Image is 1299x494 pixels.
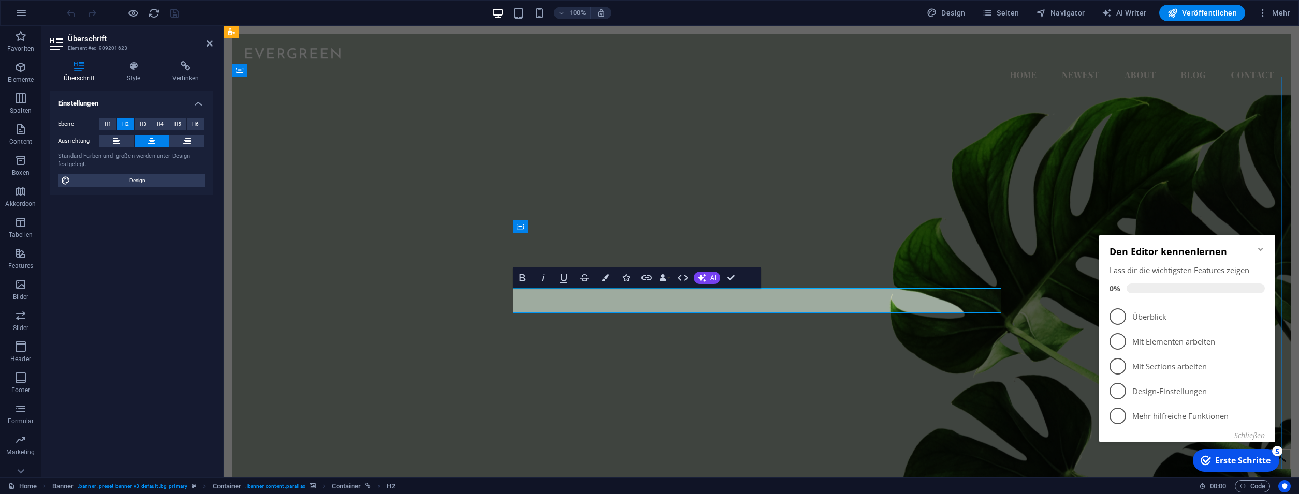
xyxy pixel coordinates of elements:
button: Schließen [139,205,170,215]
p: Elemente [8,76,34,84]
p: Akkordeon [5,200,36,208]
button: H1 [99,118,116,130]
p: Marketing [6,448,35,456]
button: Design [58,174,205,187]
button: Code [1235,480,1270,492]
li: Mit Elementen arbeiten [4,103,180,128]
button: HTML [673,267,693,288]
p: Bilder [13,293,29,301]
div: 5 [177,220,187,231]
div: Design (Strg+Alt+Y) [923,5,970,21]
button: Data Bindings [658,267,672,288]
button: Mehr [1253,5,1294,21]
span: Design [74,174,201,187]
span: Code [1239,480,1265,492]
p: Slider [13,324,29,332]
span: Navigator [1036,8,1085,18]
p: Mit Elementen arbeiten [37,111,162,122]
button: Link [637,267,656,288]
li: Überblick [4,79,180,103]
p: Boxen [12,169,30,177]
div: Minimize checklist [162,20,170,28]
h6: Session-Zeit [1199,480,1227,492]
button: Klicke hier, um den Vorschau-Modus zu verlassen [127,7,139,19]
button: Veröffentlichen [1159,5,1245,21]
h3: Element #ed-909201623 [68,43,192,53]
p: Features [8,262,33,270]
button: AI Writer [1098,5,1151,21]
span: Veröffentlichen [1167,8,1237,18]
li: Mit Sections arbeiten [4,128,180,153]
p: Spalten [10,107,32,115]
h6: 100% [570,7,586,19]
a: Klick, um Auswahl aufzuheben. Doppelklick öffnet Seitenverwaltung [8,480,37,492]
p: Header [10,355,31,363]
span: Design [927,8,966,18]
p: Footer [11,386,30,394]
p: Mit Sections arbeiten [37,136,162,146]
span: Klick zum Auswählen. Doppelklick zum Bearbeiten [52,480,74,492]
span: . banner-content .parallax [245,480,305,492]
span: Klick zum Auswählen. Doppelklick zum Bearbeiten [213,480,242,492]
button: H5 [169,118,186,130]
span: H3 [140,118,147,130]
span: AI Writer [1102,8,1147,18]
h4: Einstellungen [50,91,213,110]
i: Dieses Element ist ein anpassbares Preset [192,483,196,489]
p: Favoriten [7,44,34,53]
div: Lass dir die wichtigsten Features zeigen [14,39,170,50]
h4: Überschrift [50,61,113,83]
button: 100% [554,7,591,19]
button: reload [148,7,160,19]
i: Element verfügt über einen Hintergrund [310,483,316,489]
li: Design-Einstellungen [4,153,180,178]
i: Element ist verlinkt [365,483,371,489]
p: Design-Einstellungen [37,160,162,171]
label: Ausrichtung [58,135,99,147]
p: Content [9,138,32,146]
button: Icons [616,267,636,288]
button: Durchgestrichen [575,267,594,288]
button: AI [694,272,720,284]
button: H3 [135,118,152,130]
div: Erste Schritte 5 items remaining, 0% complete [98,223,184,246]
p: Mehr hilfreiche Funktionen [37,185,162,196]
span: Klick zum Auswählen. Doppelklick zum Bearbeiten [387,480,395,492]
nav: breadcrumb [52,480,396,492]
span: . banner .preset-banner-v3-default .bg-primary [78,480,187,492]
span: H4 [157,118,164,130]
span: Seiten [982,8,1019,18]
div: Erste Schritte [120,229,176,241]
i: Bei Größenänderung Zoomstufe automatisch an das gewählte Gerät anpassen. [596,8,606,18]
button: Fett (Ctrl+B) [513,267,532,288]
button: Unterstrichen (Ctrl+U) [554,267,574,288]
span: 0% [14,58,32,68]
h2: Überschrift [68,34,213,43]
span: : [1217,482,1219,490]
span: 00 00 [1210,480,1226,492]
button: Farben [595,267,615,288]
i: Seite neu laden [148,7,160,19]
button: Seiten [978,5,1024,21]
span: H5 [174,118,181,130]
h4: Style [113,61,158,83]
p: Formular [8,417,34,425]
h4: Verlinken [158,61,213,83]
button: Usercentrics [1278,480,1291,492]
span: H1 [105,118,111,130]
button: H4 [152,118,169,130]
label: Ebene [58,118,99,130]
button: H6 [187,118,204,130]
button: Design [923,5,970,21]
span: H6 [192,118,199,130]
h2: Den Editor kennenlernen [14,20,170,32]
div: Standard-Farben und -größen werden unter Design festgelegt. [58,152,205,169]
span: H2 [122,118,129,130]
p: Tabellen [9,231,33,239]
span: AI [710,275,716,281]
span: Mehr [1258,8,1290,18]
span: Klick zum Auswählen. Doppelklick zum Bearbeiten [332,480,361,492]
p: Überblick [37,86,162,97]
button: Confirm (Ctrl+⏎) [721,267,741,288]
li: Mehr hilfreiche Funktionen [4,178,180,203]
